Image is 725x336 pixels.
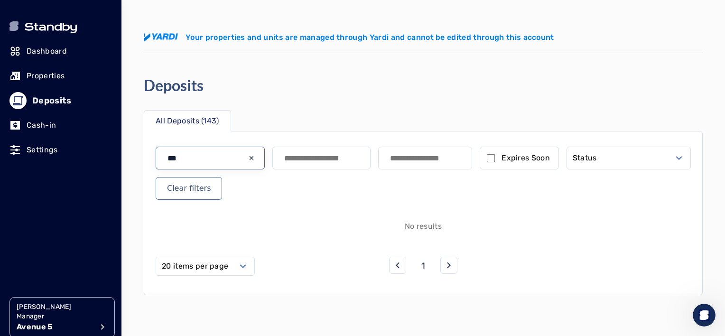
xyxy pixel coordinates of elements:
[421,259,425,272] button: 1
[9,41,112,62] a: Dashboard
[27,144,58,156] p: Settings
[27,120,56,131] p: Cash-in
[156,177,222,200] button: Clear filters
[9,140,112,160] a: Settings
[186,32,554,43] p: Your properties and units are managed through Yardi and cannot be edited through this account
[27,70,65,82] p: Properties
[144,76,204,95] h4: Deposits
[389,257,406,274] button: prev page
[9,115,112,136] a: Cash-in
[9,90,112,111] a: Deposits
[156,115,219,127] p: All Deposits (143)
[32,94,71,107] p: Deposits
[17,302,93,321] p: [PERSON_NAME] Manager
[162,261,228,272] label: 20 items per page
[248,154,255,162] div: input icon
[9,65,112,86] a: Properties
[27,46,67,57] p: Dashboard
[573,152,597,164] label: Status
[156,257,255,276] button: Select open
[693,304,716,327] iframe: Intercom live chat
[567,147,691,169] button: Select open
[17,321,93,333] p: Avenue 5
[502,152,550,164] label: Expires Soon
[405,221,442,232] p: No results
[144,33,178,42] img: yardi
[440,257,457,274] button: next page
